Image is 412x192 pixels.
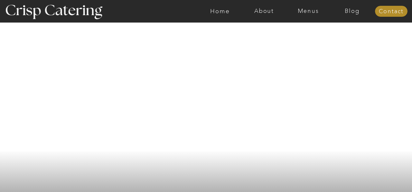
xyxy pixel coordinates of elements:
[375,8,407,15] a: Contact
[286,8,330,14] a: Menus
[242,8,286,14] a: About
[330,8,374,14] a: Blog
[198,8,242,14] a: Home
[348,160,412,192] iframe: podium webchat widget bubble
